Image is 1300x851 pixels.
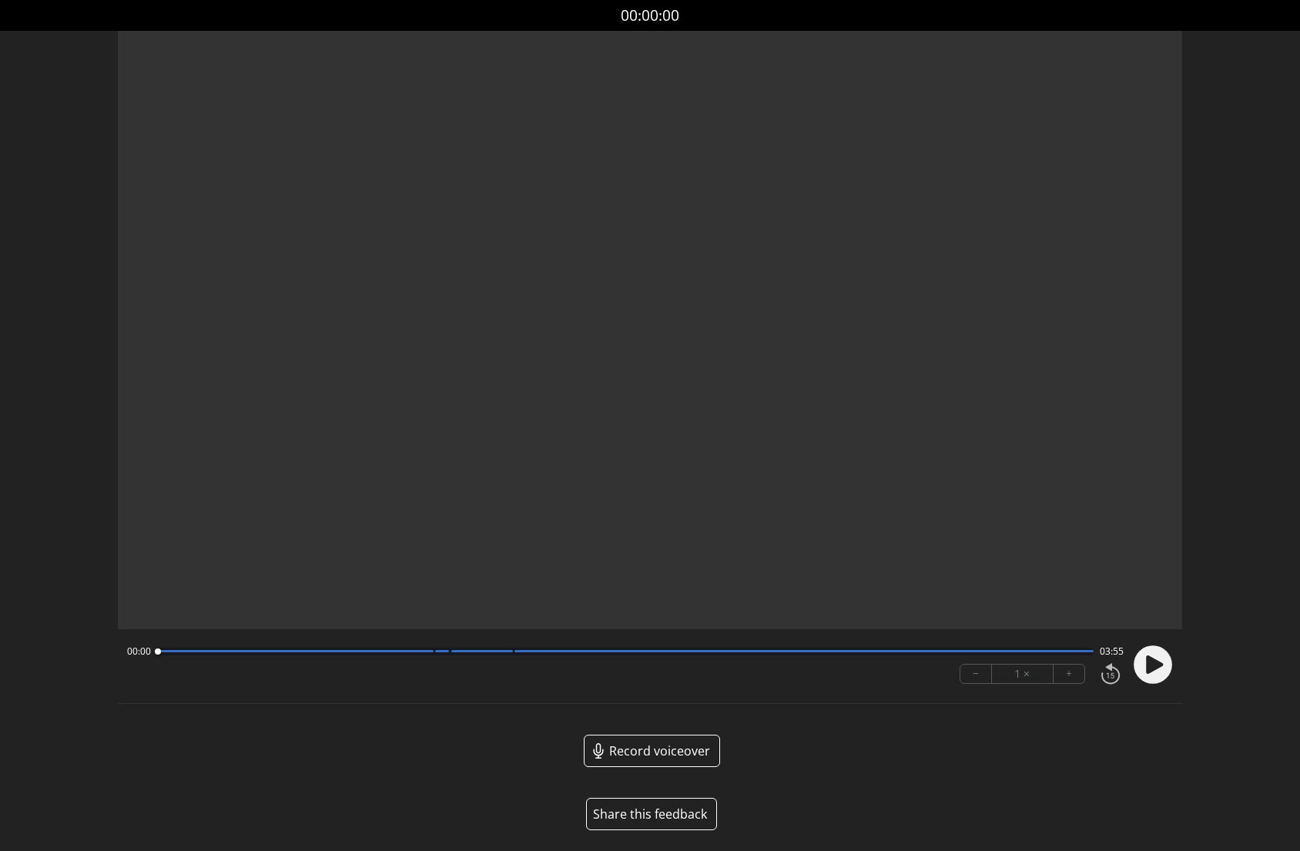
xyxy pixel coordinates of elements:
span: 00:00 [127,645,151,658]
div: 1 × [992,665,1054,683]
button: + [1054,665,1084,683]
a: Record voiceover [584,735,720,767]
a: 00:00:00 [621,5,679,27]
button: Share this feedback [586,798,717,830]
button: − [960,665,992,683]
span: Record voiceover [609,742,710,760]
span: 03:55 [1100,645,1124,658]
